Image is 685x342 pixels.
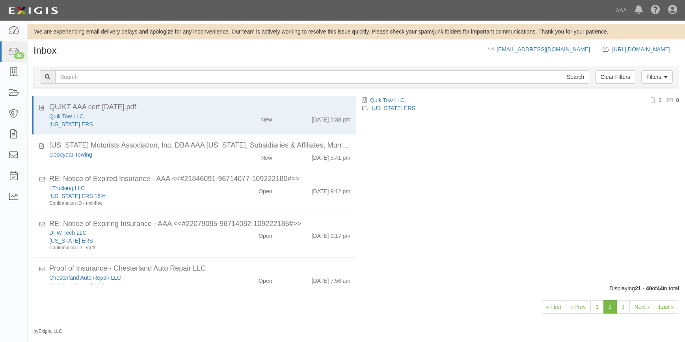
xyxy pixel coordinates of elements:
div: Confirmation ID - mxr4hw [49,200,220,207]
small: by [34,328,62,335]
i: Help Center - Complianz [651,6,660,15]
a: ‹ Prev [566,300,591,314]
div: [DATE] 9:17 pm [311,229,350,240]
a: Quik Tow LLC. [370,97,406,103]
div: Goodyear Towing [49,151,220,159]
input: Search [55,70,562,84]
a: [EMAIL_ADDRESS][DOMAIN_NAME] [497,46,590,52]
div: [DATE] 5:38 pm [311,112,350,123]
b: 21 - 40 [635,285,652,292]
h1: Inbox [34,45,57,56]
a: 3 [616,300,630,314]
div: Open [259,274,272,285]
div: [DATE] 5:41 pm [311,151,350,162]
a: Exigis, LLC [39,329,62,334]
div: Open [259,184,272,195]
a: 1 [590,300,604,314]
a: [US_STATE] ERS 15% [49,193,106,199]
img: logo-5460c22ac91f19d4615b14bd174203de0afe785f0fc80cf4dbbc73dc1793850b.png [6,4,60,18]
a: Chesterland Auto Repair LLC [49,275,121,281]
a: Quik Tow LLC. [49,113,85,120]
a: [US_STATE] ERS [372,105,415,111]
input: Search [562,70,589,84]
div: New [261,151,272,162]
a: Next › [629,300,654,314]
a: [US_STATE] ERS [49,237,93,244]
div: New [261,112,272,123]
a: Goodyear Towing [49,151,92,158]
div: 44 [14,52,24,59]
div: California ERS [49,120,220,128]
a: « First [541,300,566,314]
div: Alabama Motorists Association, Inc. DBA AAA Alabama, Subsidiaries & Affiliates, Murries, CA, 9256... [49,140,350,151]
b: 0 [676,97,679,103]
div: QUIKT AAA cert 8.11.25.pdf [49,102,350,112]
b: 44 [657,285,663,292]
div: Proof of Insurance - Chesterland Auto Repair LLC [49,264,350,274]
a: Last » [654,300,679,314]
div: Confirmation ID - vrrftt [49,245,220,251]
a: [URL][DOMAIN_NAME] [612,46,679,52]
div: RE: Notice of Expired Insurance - AAA <<#21846091-96714077-109222180#>> [49,174,350,184]
a: 2 [603,300,617,314]
a: AAA [612,2,631,18]
a: I Trucking LLC [49,185,85,191]
a: Filters [641,70,673,84]
b: 1 [658,97,661,103]
a: [US_STATE] ERS [49,121,93,127]
a: Clear Filters [595,70,635,84]
div: RE: Notice of Expiring Insurance - AAA <<#22079085-96714082-109222185#>> [49,219,350,229]
a: DFW Tech LLC [49,230,87,236]
div: [DATE] 9:12 pm [311,184,350,195]
div: Displaying of in total [28,284,685,292]
div: We are experiencing email delivery delays and apologize for any inconvenience. Our team is active... [28,28,685,36]
div: [DATE] 7:56 am [311,274,350,285]
div: Quik Tow LLC. [49,112,220,120]
div: Open [259,229,272,240]
a: AAA East Central AAR [49,282,104,289]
